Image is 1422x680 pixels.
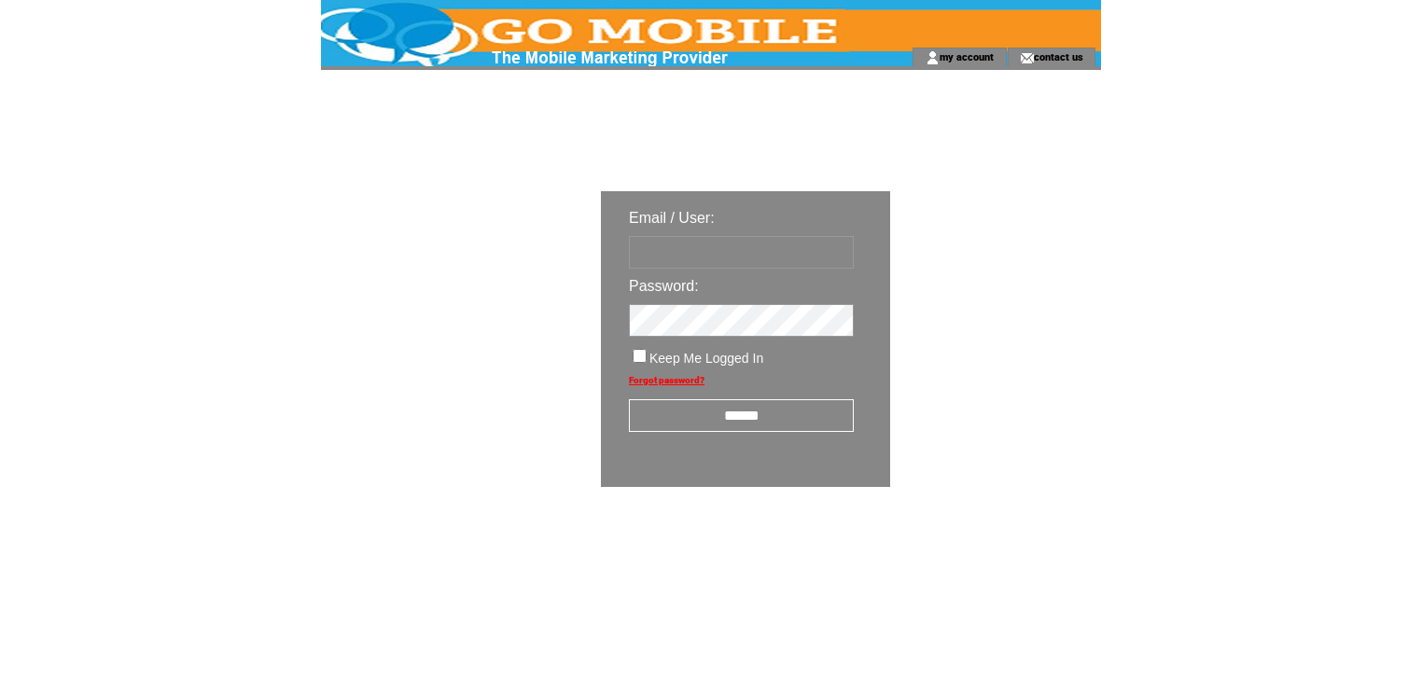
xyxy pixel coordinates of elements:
[926,50,940,65] img: account_icon.gif;jsessionid=C4215466FA715E8CF6B08FF43335B9EA
[940,50,994,62] a: my account
[629,210,715,226] span: Email / User:
[1034,50,1083,62] a: contact us
[649,351,763,366] span: Keep Me Logged In
[944,534,1038,557] img: transparent.png;jsessionid=C4215466FA715E8CF6B08FF43335B9EA
[1020,50,1034,65] img: contact_us_icon.gif;jsessionid=C4215466FA715E8CF6B08FF43335B9EA
[629,375,704,385] a: Forgot password?
[629,278,699,294] span: Password:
